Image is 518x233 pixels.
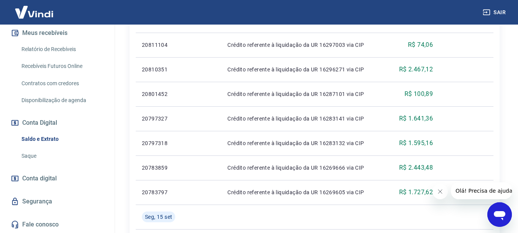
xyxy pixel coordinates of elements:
a: Relatório de Recebíveis [18,41,105,57]
p: 20811104 [142,41,182,49]
p: 20783797 [142,188,182,196]
span: Olá! Precisa de ajuda? [5,5,64,12]
p: Crédito referente à liquidação da UR 16287101 via CIP [227,90,380,98]
p: R$ 1.727,62 [399,188,433,197]
iframe: Botão para abrir a janela de mensagens [487,202,512,227]
p: R$ 2.443,48 [399,163,433,172]
button: Conta Digital [9,114,105,131]
p: Crédito referente à liquidação da UR 16269605 via CIP [227,188,380,196]
p: 20797318 [142,139,182,147]
p: R$ 1.595,16 [399,139,433,148]
p: Crédito referente à liquidação da UR 16296271 via CIP [227,66,380,73]
span: Conta digital [22,173,57,184]
p: Crédito referente à liquidação da UR 16269666 via CIP [227,164,380,172]
p: 20783859 [142,164,182,172]
a: Contratos com credores [18,76,105,91]
a: Recebíveis Futuros Online [18,58,105,74]
a: Saque [18,148,105,164]
p: R$ 100,89 [405,89,433,99]
a: Segurança [9,193,105,210]
a: Saldo e Extrato [18,131,105,147]
p: 20801452 [142,90,182,98]
p: 20797327 [142,115,182,122]
p: R$ 2.467,12 [399,65,433,74]
p: 20810351 [142,66,182,73]
button: Sair [481,5,509,20]
p: Crédito referente à liquidação da UR 16283141 via CIP [227,115,380,122]
a: Disponibilização de agenda [18,93,105,108]
p: Crédito referente à liquidação da UR 16297003 via CIP [227,41,380,49]
p: Crédito referente à liquidação da UR 16283132 via CIP [227,139,380,147]
p: R$ 1.641,36 [399,114,433,123]
p: R$ 74,06 [408,40,433,50]
a: Conta digital [9,170,105,187]
iframe: Mensagem da empresa [451,182,512,199]
iframe: Fechar mensagem [432,184,448,199]
a: Fale conosco [9,216,105,233]
span: Seg, 15 set [145,213,172,221]
button: Meus recebíveis [9,25,105,41]
img: Vindi [9,0,59,24]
